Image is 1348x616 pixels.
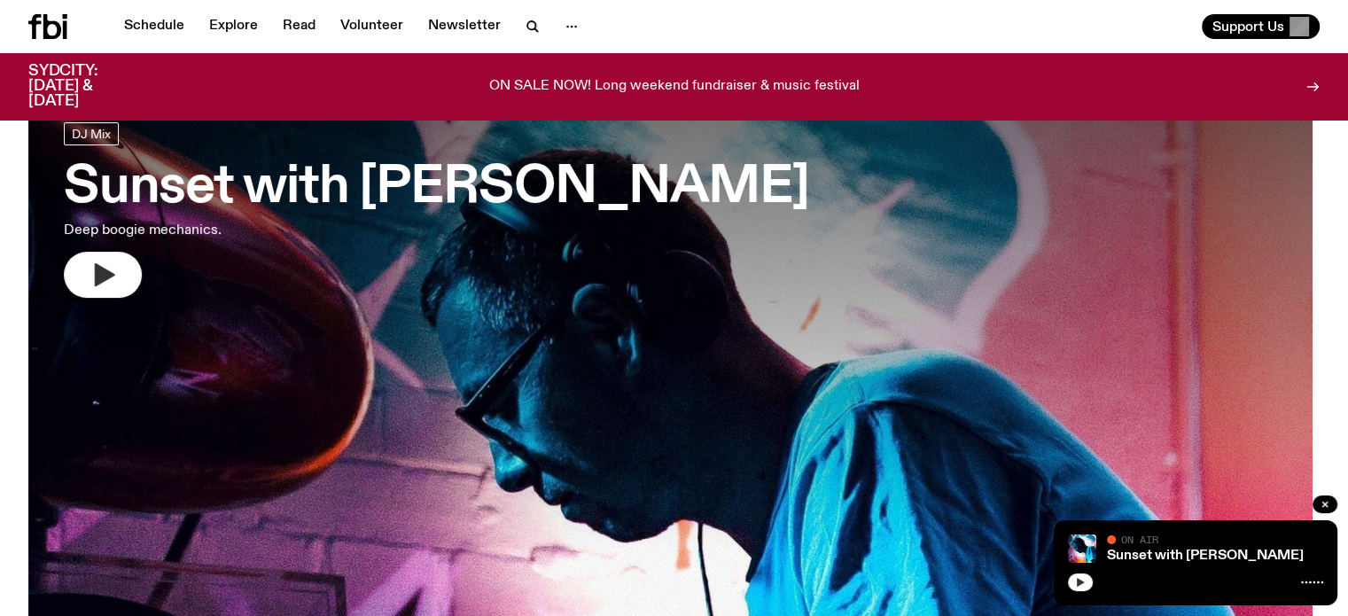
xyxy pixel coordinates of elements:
[1107,549,1304,563] a: Sunset with [PERSON_NAME]
[64,220,518,241] p: Deep boogie mechanics.
[489,79,860,95] p: ON SALE NOW! Long weekend fundraiser & music festival
[272,14,326,39] a: Read
[330,14,414,39] a: Volunteer
[28,64,142,109] h3: SYDCITY: [DATE] & [DATE]
[72,127,111,140] span: DJ Mix
[113,14,195,39] a: Schedule
[1212,19,1284,35] span: Support Us
[1121,534,1158,545] span: On Air
[1068,534,1096,563] img: Simon Caldwell stands side on, looking downwards. He has headphones on. Behind him is a brightly ...
[199,14,269,39] a: Explore
[1202,14,1320,39] button: Support Us
[417,14,511,39] a: Newsletter
[64,122,809,298] a: Sunset with [PERSON_NAME]Deep boogie mechanics.
[64,122,119,145] a: DJ Mix
[64,163,809,213] h3: Sunset with [PERSON_NAME]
